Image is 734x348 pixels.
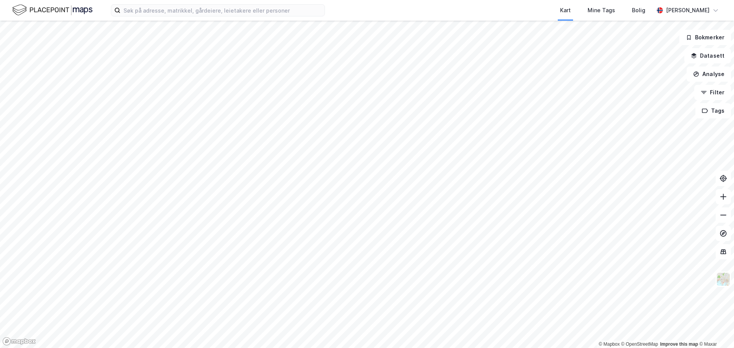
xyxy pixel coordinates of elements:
[2,337,36,346] a: Mapbox homepage
[687,66,731,82] button: Analyse
[660,342,698,347] a: Improve this map
[632,6,645,15] div: Bolig
[696,311,734,348] div: Kontrollprogram for chat
[12,3,93,17] img: logo.f888ab2527a4732fd821a326f86c7f29.svg
[560,6,571,15] div: Kart
[666,6,710,15] div: [PERSON_NAME]
[695,103,731,118] button: Tags
[694,85,731,100] button: Filter
[684,48,731,63] button: Datasett
[679,30,731,45] button: Bokmerker
[716,272,731,286] img: Z
[588,6,615,15] div: Mine Tags
[696,311,734,348] iframe: Chat Widget
[599,342,620,347] a: Mapbox
[120,5,325,16] input: Søk på adresse, matrikkel, gårdeiere, leietakere eller personer
[621,342,658,347] a: OpenStreetMap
